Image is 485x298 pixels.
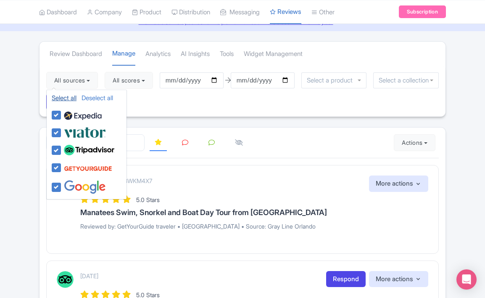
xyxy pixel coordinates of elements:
[132,0,161,24] a: Product
[136,196,160,203] span: 5.0 Stars
[369,176,428,192] button: More actions
[112,42,135,66] a: Manage
[379,77,433,84] input: Select a collection
[369,271,428,287] button: More actions
[311,0,335,24] a: Other
[64,180,106,194] img: google-96de159c2084212d3cdd3c2fb262314c.svg
[46,72,98,89] button: All sources
[52,94,76,102] a: Select all
[456,269,477,290] div: Open Intercom Messenger
[105,72,153,89] button: All scores
[64,109,102,122] img: expedia22-01-93867e2ff94c7cd37d965f09d456db68.svg
[87,0,122,24] a: Company
[80,208,428,217] h3: Manatees Swim, Snorkel and Boat Day Tour from [GEOGRAPHIC_DATA]
[80,222,428,231] p: Reviewed by: GetYourGuide traveler • [GEOGRAPHIC_DATA] • Source: Gray Line Orlando
[80,271,98,280] p: [DATE]
[326,271,366,287] a: Respond
[64,145,114,156] img: tripadvisor_background-ebb97188f8c6c657a79ad20e0caa6051.svg
[181,43,210,66] a: AI Insights
[57,271,74,288] img: Tripadvisor Logo
[244,43,303,66] a: Widget Management
[46,90,127,200] ul: All sources
[64,160,112,176] img: get_your_guide-5a6366678479520ec94e3f9d2b9f304b.svg
[50,43,102,66] a: Review Dashboard
[145,43,171,66] a: Analytics
[394,134,435,151] button: Actions
[220,0,260,24] a: Messaging
[307,77,357,84] input: Select a product
[39,0,77,24] a: Dashboard
[399,5,446,18] a: Subscription
[82,94,113,102] a: Deselect all
[171,0,210,24] a: Distribution
[64,125,106,139] img: viator-e2bf771eb72f7a6029a5edfbb081213a.svg
[220,43,234,66] a: Tools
